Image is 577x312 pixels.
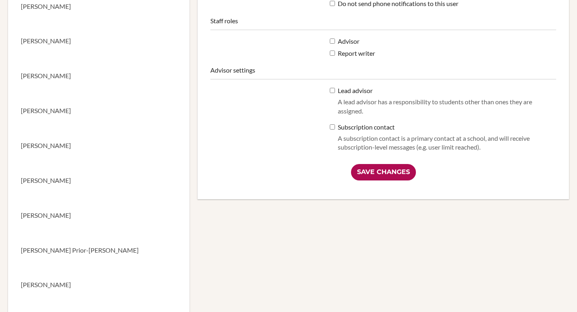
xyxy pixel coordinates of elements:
[210,16,556,30] legend: Staff roles
[330,37,359,46] label: Advisor
[338,97,552,116] p: A lead advisor has a responsibility to students other than ones they are assigned.
[338,134,552,152] p: A subscription contact is a primary contact at a school, and will receive subscription-level mess...
[8,128,190,163] a: [PERSON_NAME]
[8,59,190,93] a: [PERSON_NAME]
[8,198,190,233] a: [PERSON_NAME]
[8,163,190,198] a: [PERSON_NAME]
[8,93,190,128] a: [PERSON_NAME]
[210,66,556,79] legend: Advisor settings
[330,1,335,6] input: Do not send phone notifications to this user
[330,86,552,120] label: Lead advisor
[330,123,552,156] label: Subscription contact
[8,267,190,302] a: [PERSON_NAME]
[351,164,416,180] input: Save Changes
[330,51,335,56] input: Report writer
[330,88,335,93] input: Lead advisorA lead advisor has a responsibility to students other than ones they are assigned.
[8,24,190,59] a: [PERSON_NAME]
[330,124,335,130] input: Subscription contactA subscription contact is a primary contact at a school, and will receive sub...
[330,38,335,44] input: Advisor
[8,233,190,268] a: [PERSON_NAME] Prior-[PERSON_NAME]
[330,49,375,58] label: Report writer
